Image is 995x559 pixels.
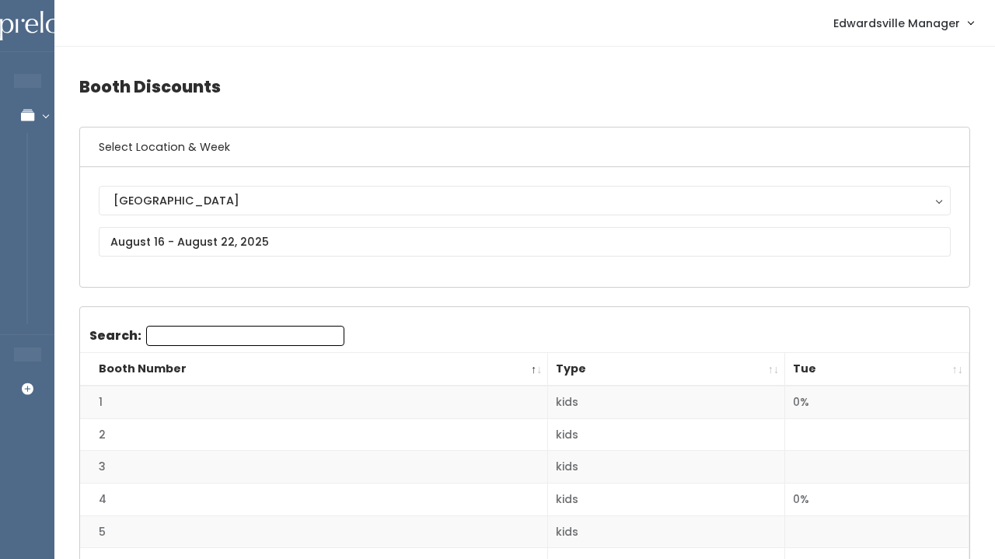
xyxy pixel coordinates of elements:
[785,353,969,386] th: Tue: activate to sort column ascending
[548,353,785,386] th: Type: activate to sort column ascending
[80,353,548,386] th: Booth Number: activate to sort column descending
[79,65,970,108] h4: Booth Discounts
[80,451,548,484] td: 3
[548,418,785,451] td: kids
[80,386,548,418] td: 1
[548,515,785,548] td: kids
[80,484,548,516] td: 4
[89,326,344,346] label: Search:
[785,386,969,418] td: 0%
[80,128,969,167] h6: Select Location & Week
[548,484,785,516] td: kids
[548,451,785,484] td: kids
[818,6,989,40] a: Edwardsville Manager
[99,186,951,215] button: [GEOGRAPHIC_DATA]
[80,515,548,548] td: 5
[146,326,344,346] input: Search:
[548,386,785,418] td: kids
[99,227,951,257] input: August 16 - August 22, 2025
[833,15,960,32] span: Edwardsville Manager
[785,484,969,516] td: 0%
[80,418,548,451] td: 2
[113,192,936,209] div: [GEOGRAPHIC_DATA]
